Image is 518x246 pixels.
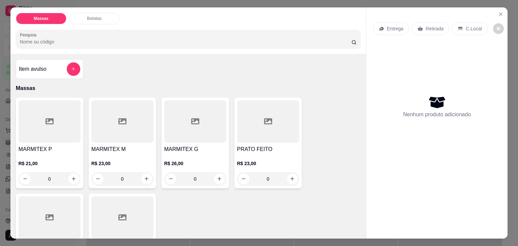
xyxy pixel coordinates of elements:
[34,16,48,21] p: Massas
[426,25,443,32] p: Retirada
[67,62,80,76] button: add-separate-item
[93,174,104,184] button: decrease-product-quantity
[87,16,102,21] p: Bebidas
[91,160,153,167] p: R$ 23,00
[166,174,176,184] button: decrease-product-quantity
[214,174,225,184] button: increase-product-quantity
[20,32,39,38] label: Pesquisa
[19,145,81,153] h4: MARMITEX P
[141,174,152,184] button: increase-product-quantity
[237,145,299,153] h4: PRATO FEITO
[91,145,153,153] h4: MARMITEX M
[403,111,471,119] p: Nenhum produto adicionado
[493,23,504,34] button: decrease-product-quantity
[20,174,31,184] button: decrease-product-quantity
[287,174,298,184] button: increase-product-quantity
[19,65,47,73] h4: Item avulso
[466,25,482,32] p: C.Local
[237,160,299,167] p: R$ 23,00
[16,84,361,92] p: Massas
[19,160,81,167] p: R$ 21,00
[20,38,351,45] input: Pesquisa
[68,174,79,184] button: increase-product-quantity
[164,160,226,167] p: R$ 26,00
[387,25,403,32] p: Entrega
[164,145,226,153] h4: MARMITEX G
[495,9,506,20] button: Close
[238,174,249,184] button: decrease-product-quantity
